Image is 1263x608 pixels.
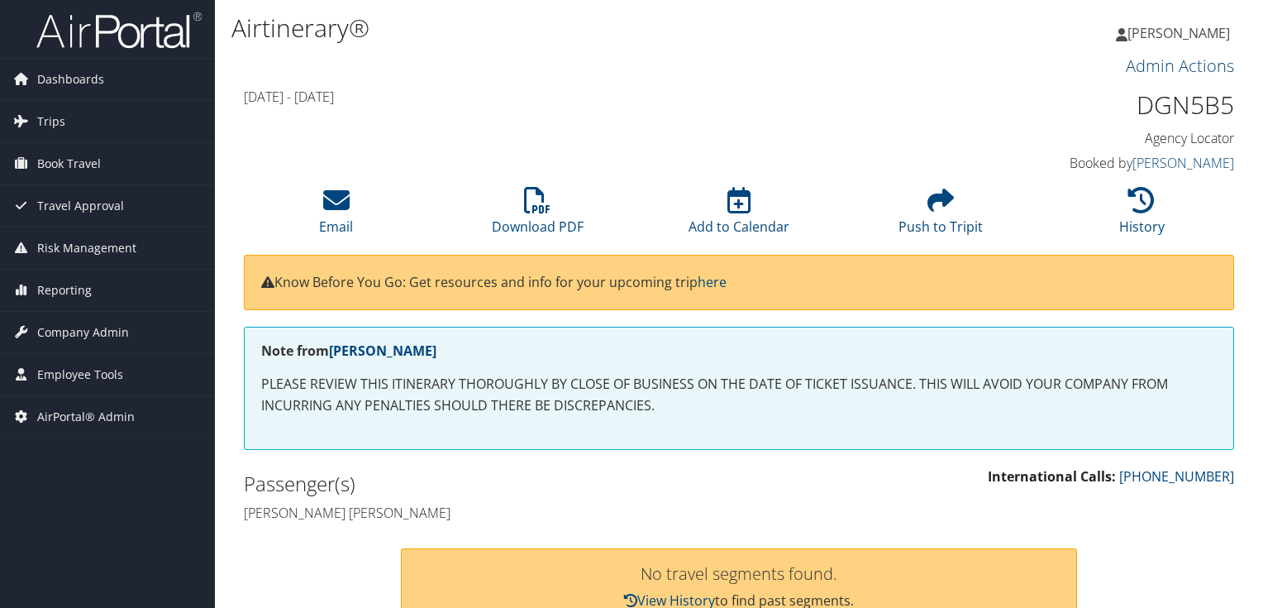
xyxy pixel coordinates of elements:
[37,143,101,184] span: Book Travel
[244,88,980,106] h4: [DATE] - [DATE]
[37,396,135,438] span: AirPortal® Admin
[698,273,727,291] a: here
[1005,88,1234,122] h1: DGN5B5
[1116,8,1246,58] a: [PERSON_NAME]
[244,470,727,498] h2: Passenger(s)
[36,11,202,50] img: airportal-logo.png
[261,374,1217,416] p: PLEASE REVIEW THIS ITINERARY THOROUGHLY BY CLOSE OF BUSINESS ON THE DATE OF TICKET ISSUANCE. THIS...
[231,11,908,45] h1: Airtinerary®
[1005,129,1234,147] h4: Agency Locator
[1005,154,1234,172] h4: Booked by
[988,467,1116,486] strong: International Calls:
[898,196,983,236] a: Push to Tripit
[37,59,104,100] span: Dashboards
[1132,154,1234,172] a: [PERSON_NAME]
[1119,467,1234,486] a: [PHONE_NUMBER]
[37,312,129,353] span: Company Admin
[37,270,92,311] span: Reporting
[261,342,436,360] strong: Note from
[261,272,1217,294] p: Know Before You Go: Get resources and info for your upcoming trip
[492,196,584,236] a: Download PDF
[689,196,789,236] a: Add to Calendar
[319,196,353,236] a: Email
[37,354,123,395] span: Employee Tools
[1127,24,1230,42] span: [PERSON_NAME]
[418,566,1060,582] h3: No travel segments found.
[1126,55,1234,77] a: Admin Actions
[329,342,436,360] a: [PERSON_NAME]
[244,504,727,522] h4: [PERSON_NAME] [PERSON_NAME]
[37,185,124,227] span: Travel Approval
[37,101,65,142] span: Trips
[37,227,136,269] span: Risk Management
[1119,196,1165,236] a: History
